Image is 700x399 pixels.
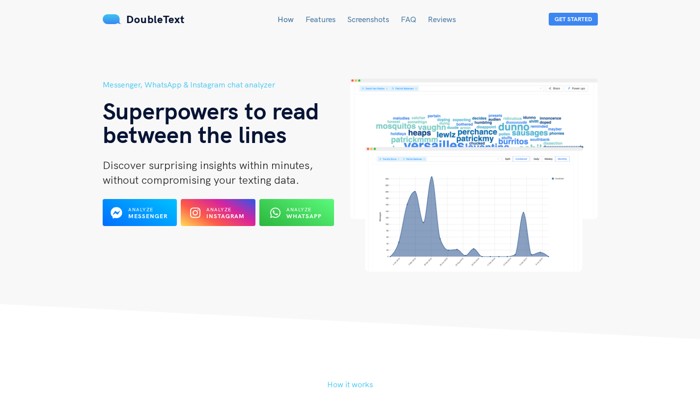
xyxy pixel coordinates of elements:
[259,212,334,221] a: Analyze WhatsApp
[103,212,177,221] a: Analyze Messenger
[549,13,598,26] button: Get Started
[181,199,255,226] button: Analyze Instagram
[286,206,311,213] span: Analyze
[350,79,598,272] img: hero
[103,119,287,149] span: between the lines
[103,14,121,24] img: mS3x8y1f88AAAAABJRU5ErkJggg==
[401,14,416,24] a: FAQ
[103,96,319,125] span: Superpowers to read
[103,12,185,26] a: DoubleText
[428,14,456,24] a: Reviews
[278,14,294,24] a: How
[103,173,299,187] span: without compromising your texting data.
[286,212,322,220] b: WhatsApp
[347,14,389,24] a: Screenshots
[103,158,313,172] span: Discover surprising insights within minutes,
[103,378,598,391] h5: How it works
[259,199,334,226] button: Analyze WhatsApp
[206,206,231,213] span: Analyze
[103,79,350,91] h5: Messenger, WhatsApp & Instagram chat analyzer
[181,212,255,221] a: Analyze Instagram
[306,14,336,24] a: Features
[128,206,153,213] span: Analyze
[103,199,177,226] button: Analyze Messenger
[128,212,168,220] b: Messenger
[206,212,245,220] b: Instagram
[126,12,185,26] span: DoubleText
